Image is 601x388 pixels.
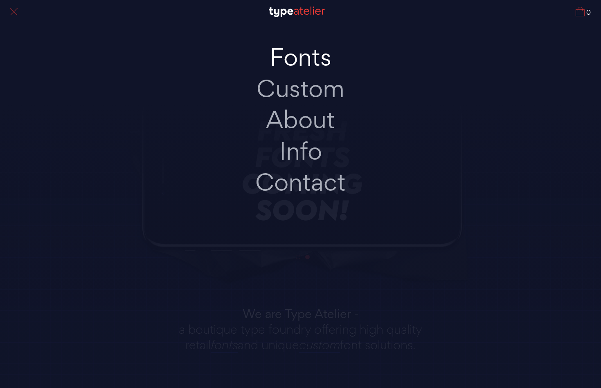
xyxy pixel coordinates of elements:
[576,7,591,16] a: 0
[215,42,387,73] a: Fonts
[269,7,325,17] img: TA_Logo.svg
[215,167,387,198] a: Contact
[215,73,387,105] a: Custom
[585,9,591,16] span: 0
[215,104,387,136] a: About
[576,7,585,16] img: Cart_Icon.svg
[215,136,387,167] a: Info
